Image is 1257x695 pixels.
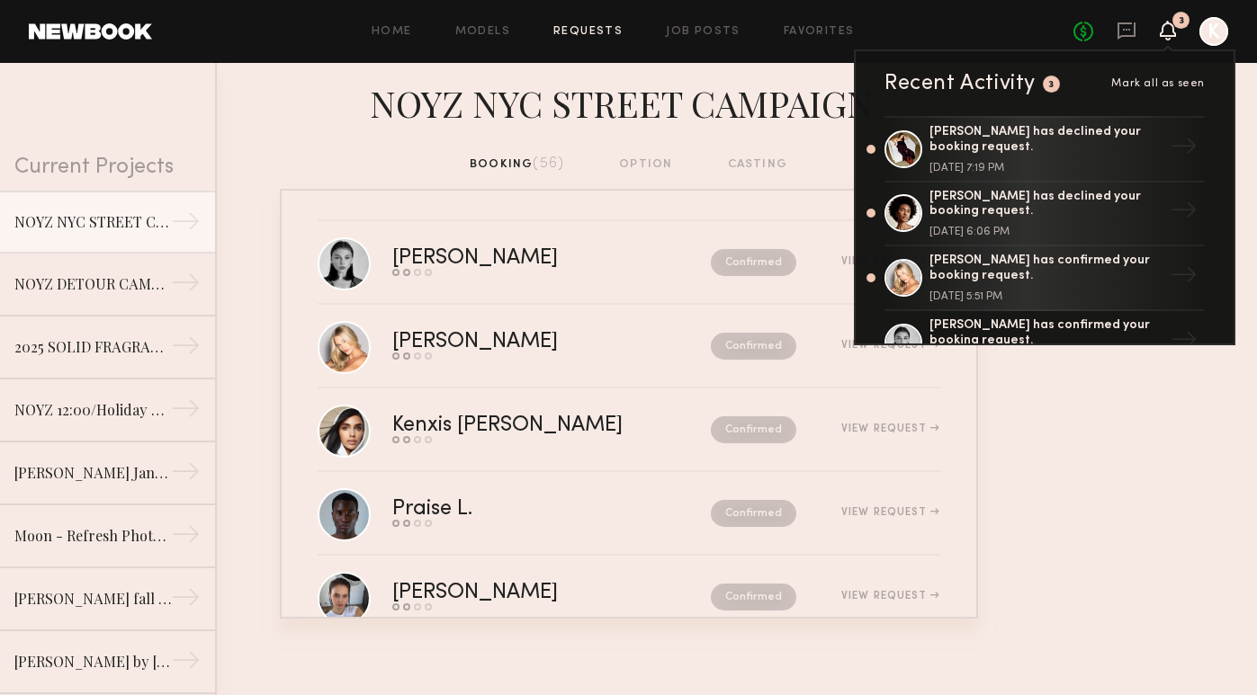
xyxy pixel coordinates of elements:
div: → [1163,190,1205,236]
nb-request-status: Confirmed [711,333,796,360]
div: NOYZ DETOUR CAMPAIGN SHOOT [14,273,171,295]
a: Praise L.ConfirmedView Request [318,472,940,556]
div: → [171,331,201,367]
div: View Request [841,340,939,351]
a: Job Posts [666,26,741,38]
nb-request-status: Confirmed [711,249,796,276]
div: → [1163,126,1205,173]
div: View Request [841,507,939,518]
div: [PERSON_NAME] has confirmed your booking request. [929,318,1163,349]
div: [PERSON_NAME] has declined your booking request. [929,125,1163,156]
div: View Request [841,591,939,601]
div: NOYZ NYC STREET CAMPAIGN [280,77,978,126]
div: [PERSON_NAME] by [PERSON_NAME] 2020 fall photoshoot [14,651,171,673]
div: 2025 SOLID FRAGRANCE CAMPAIGN [14,336,171,358]
span: Mark all as seen [1111,78,1205,89]
nb-request-status: Confirmed [711,416,796,443]
div: → [171,394,201,430]
a: [PERSON_NAME]ConfirmedView Request [318,305,940,388]
div: [PERSON_NAME] [392,332,634,352]
a: Home [372,26,412,38]
a: Models [455,26,510,38]
div: → [171,207,201,243]
div: → [1163,254,1205,301]
nb-request-status: Confirmed [711,500,796,527]
div: 3 [1048,80,1055,90]
div: Moon - Refresh Photoshoot [14,525,171,547]
div: [PERSON_NAME] [392,583,634,603]
a: [PERSON_NAME]ConfirmedView Request [318,556,940,639]
div: [PERSON_NAME] January Launch - Photoshoot & Video shoot [14,462,171,484]
div: → [171,457,201,493]
div: [DATE] 7:19 PM [929,163,1163,174]
nb-request-status: Confirmed [711,584,796,610]
div: Kenxis [PERSON_NAME] [392,415,667,436]
a: Requests [553,26,623,38]
div: → [171,646,201,682]
a: Kenxis [PERSON_NAME]ConfirmedView Request [318,388,940,472]
div: [DATE] 5:51 PM [929,291,1163,302]
a: K [1199,17,1228,46]
div: Praise L. [392,499,592,520]
div: → [171,583,201,619]
div: [PERSON_NAME] has declined your booking request. [929,190,1163,220]
div: [DATE] 6:06 PM [929,227,1163,237]
div: NOYZ 12:00/Holiday Shoot [14,399,171,421]
div: View Request [841,256,939,267]
div: → [171,268,201,304]
div: 3 [1179,16,1184,26]
div: [PERSON_NAME] [392,248,634,269]
div: [PERSON_NAME] fall 2020 video shoot [14,588,171,610]
a: [PERSON_NAME] has declined your booking request.[DATE] 6:06 PM→ [884,183,1205,247]
a: [PERSON_NAME] has confirmed your booking request.[DATE] 5:51 PM→ [884,246,1205,311]
a: [PERSON_NAME] has declined your booking request.[DATE] 7:19 PM→ [884,116,1205,183]
a: [PERSON_NAME]ConfirmedView Request [318,221,940,305]
div: → [1163,319,1205,366]
div: NOYZ NYC STREET CAMPAIGN [14,211,171,233]
div: [PERSON_NAME] has confirmed your booking request. [929,254,1163,284]
div: Recent Activity [884,73,1036,94]
div: → [171,520,201,556]
div: View Request [841,423,939,434]
a: [PERSON_NAME] has confirmed your booking request.→ [884,311,1205,376]
a: Favorites [784,26,855,38]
